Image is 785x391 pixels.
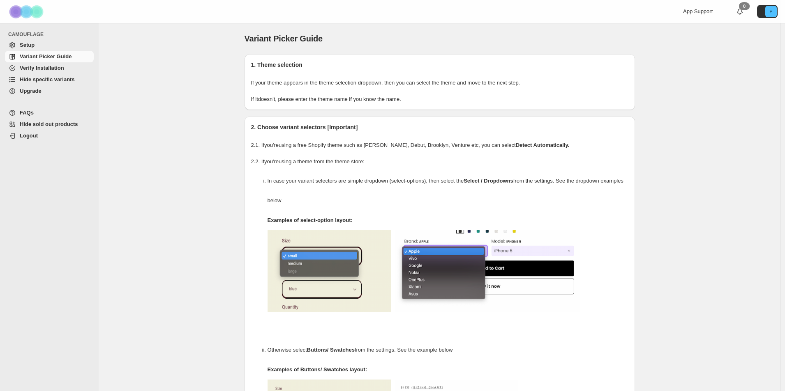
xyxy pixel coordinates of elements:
p: 2.2. If you're using a theme from the theme store: [251,158,628,166]
p: 2.1. If you're using a free Shopify theme such as [PERSON_NAME], Debut, Brooklyn, Venture etc, yo... [251,141,628,149]
img: camouflage-select-options-2 [395,230,580,312]
span: Setup [20,42,35,48]
strong: Examples of select-option layout: [268,217,353,223]
h2: 1. Theme selection [251,61,628,69]
a: Variant Picker Guide [5,51,94,62]
button: Avatar with initials P [757,5,778,18]
div: 0 [739,2,750,10]
strong: Buttons/ Swatches [307,347,355,353]
img: camouflage-select-options [268,230,391,312]
a: Upgrade [5,85,94,97]
strong: Select / Dropdowns [464,178,513,184]
p: If your theme appears in the theme selection dropdown, then you can select the theme and move to ... [251,79,628,87]
strong: Detect Automatically. [516,142,570,148]
span: FAQs [20,110,34,116]
a: Verify Installation [5,62,94,74]
span: Variant Picker Guide [20,53,72,59]
a: Setup [5,39,94,51]
p: If it doesn't , please enter the theme name if you know the name. [251,95,628,103]
span: CAMOUFLAGE [8,31,95,38]
span: Upgrade [20,88,42,94]
span: App Support [683,8,713,14]
span: Hide specific variants [20,76,75,82]
text: P [769,9,772,14]
span: Variant Picker Guide [245,34,323,43]
h2: 2. Choose variant selectors [Important] [251,123,628,131]
span: Hide sold out products [20,121,78,127]
a: Hide sold out products [5,119,94,130]
a: Hide specific variants [5,74,94,85]
span: Avatar with initials P [765,6,777,17]
strong: Examples of Buttons/ Swatches layout: [268,366,367,373]
span: Logout [20,133,38,139]
span: Verify Installation [20,65,64,71]
p: Otherwise select from the settings. See the example below [268,340,628,360]
a: 0 [736,7,744,16]
img: Camouflage [7,0,48,23]
p: In case your variant selectors are simple dropdown (select-options), then select the from the set... [268,171,628,210]
a: Logout [5,130,94,142]
a: FAQs [5,107,94,119]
